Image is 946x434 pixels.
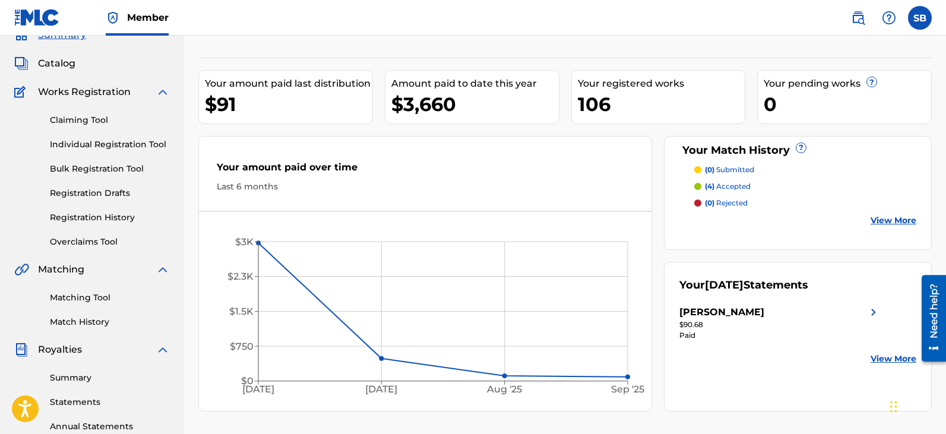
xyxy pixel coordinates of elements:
img: Matching [14,262,29,277]
a: View More [871,353,916,365]
tspan: Aug '25 [486,384,522,395]
tspan: $1.5K [229,306,254,317]
a: Overclaims Tool [50,236,170,248]
img: right chevron icon [866,305,881,319]
a: Annual Statements [50,420,170,433]
div: Last 6 months [217,180,634,193]
div: Your amount paid over time [217,160,634,180]
a: CatalogCatalog [14,56,75,71]
img: expand [156,262,170,277]
img: expand [156,343,170,357]
span: Royalties [38,343,82,357]
div: Drag [890,389,897,425]
a: [PERSON_NAME]right chevron icon$90.68Paid [679,305,881,341]
div: Paid [679,330,881,341]
img: Royalties [14,343,29,357]
img: MLC Logo [14,9,60,26]
span: (0) [705,165,714,174]
a: (4) accepted [694,181,916,192]
a: (0) submitted [694,164,916,175]
tspan: [DATE] [365,384,397,395]
span: Member [127,11,169,24]
p: submitted [705,164,754,175]
span: (4) [705,182,714,191]
span: (0) [705,198,714,207]
a: Bulk Registration Tool [50,163,170,175]
iframe: Chat Widget [887,377,946,434]
tspan: $0 [241,375,254,387]
img: help [882,11,896,25]
div: Your Match History [679,142,916,159]
img: search [851,11,865,25]
a: Public Search [846,6,870,30]
div: $91 [205,91,372,118]
tspan: $2.3K [227,271,254,282]
a: SummarySummary [14,28,86,42]
tspan: $750 [230,341,254,352]
div: 0 [764,91,931,118]
a: Claiming Tool [50,114,170,126]
a: Statements [50,396,170,408]
a: Registration History [50,211,170,224]
tspan: $3K [235,236,254,248]
span: Matching [38,262,84,277]
a: Individual Registration Tool [50,138,170,151]
a: (0) rejected [694,198,916,208]
iframe: Resource Center [913,270,946,366]
a: Match History [50,316,170,328]
a: View More [871,214,916,227]
tspan: Sep '25 [611,384,644,395]
div: $3,660 [391,91,559,118]
img: Works Registration [14,85,30,99]
span: [DATE] [705,278,743,292]
span: Catalog [38,56,75,71]
img: Catalog [14,56,29,71]
div: $90.68 [679,319,881,330]
img: Top Rightsholder [106,11,120,25]
div: Your Statements [679,277,808,293]
span: ? [796,143,806,153]
div: Your amount paid last distribution [205,77,372,91]
p: rejected [705,198,748,208]
img: expand [156,85,170,99]
a: Matching Tool [50,292,170,304]
p: accepted [705,181,751,192]
a: Summary [50,372,170,384]
tspan: [DATE] [242,384,274,395]
span: Works Registration [38,85,131,99]
div: Amount paid to date this year [391,77,559,91]
div: 106 [578,91,745,118]
span: ? [867,77,877,87]
div: User Menu [908,6,932,30]
a: Registration Drafts [50,187,170,199]
div: Your registered works [578,77,745,91]
div: Help [877,6,901,30]
div: [PERSON_NAME] [679,305,764,319]
div: Your pending works [764,77,931,91]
